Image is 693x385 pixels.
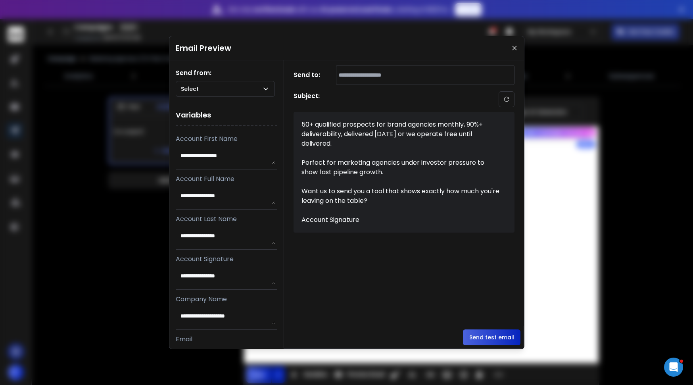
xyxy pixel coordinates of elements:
div: Account Signature [301,215,500,225]
button: Send test email [463,329,520,345]
p: Account First Name [176,134,277,144]
p: Account Signature [176,254,277,264]
p: Account Last Name [176,214,277,224]
h1: Variables [176,105,277,126]
p: Company Name [176,295,277,304]
p: Email [176,335,277,344]
h1: Send from: [176,68,277,78]
div: 50+ qualified prospects for brand agencies monthly, 90%+ deliverability, delivered [DATE] or we o... [301,120,500,206]
h1: Email Preview [176,42,231,54]
h1: Subject: [294,91,320,107]
p: Select [181,85,202,93]
p: Account Full Name [176,174,277,184]
h1: Send to: [294,70,325,80]
iframe: Intercom live chat [664,358,683,377]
